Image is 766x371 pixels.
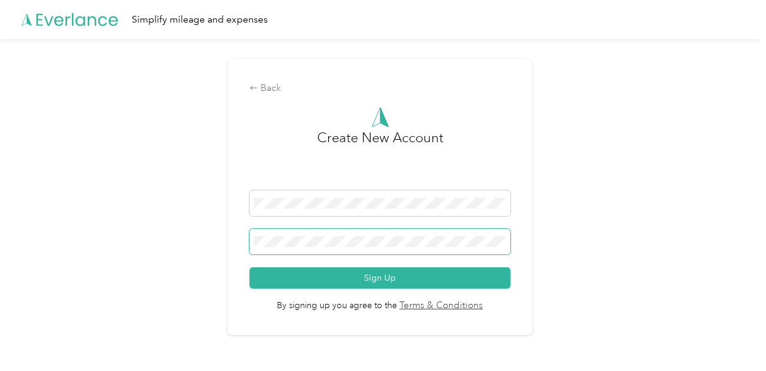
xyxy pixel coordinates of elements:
[249,289,510,313] span: By signing up you agree to the
[249,267,510,289] button: Sign Up
[317,128,443,190] h3: Create New Account
[249,81,510,96] div: Back
[698,303,766,371] iframe: Everlance-gr Chat Button Frame
[397,299,483,313] a: Terms & Conditions
[132,12,268,27] div: Simplify mileage and expenses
